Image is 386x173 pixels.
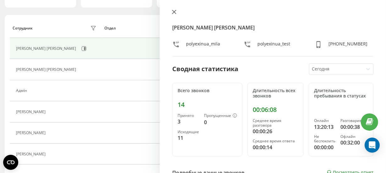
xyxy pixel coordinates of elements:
[257,41,290,50] div: polyexinua_test
[178,113,199,118] div: Принято
[3,155,18,170] button: Open CMP widget
[314,123,335,131] div: 13:20:13
[340,139,368,146] div: 00:32:00
[178,134,199,142] div: 11
[253,128,298,135] div: 00:00:26
[340,123,368,131] div: 00:00:38
[16,88,29,93] div: Адмін
[178,88,237,93] div: Всего звонков
[16,131,47,135] div: [PERSON_NAME]
[16,67,78,72] div: [PERSON_NAME] [PERSON_NAME]
[204,113,237,118] div: Пропущенные
[253,118,298,128] div: Среднее время разговора
[314,88,368,99] div: Длительность пребывания в статусах
[178,118,199,125] div: 3
[328,41,367,50] div: [PHONE_NUMBER]
[253,144,298,151] div: 00:00:14
[16,152,47,156] div: [PERSON_NAME]
[204,118,237,126] div: 0
[178,130,199,134] div: Исходящие
[314,134,335,144] div: Не беспокоить
[340,134,368,139] div: Офлайн
[253,106,298,113] div: 00:06:08
[365,138,380,153] div: Open Intercom Messenger
[16,46,78,51] div: [PERSON_NAME] [PERSON_NAME]
[16,110,47,114] div: [PERSON_NAME]
[314,144,335,151] div: 00:00:00
[253,88,298,99] div: Длительность всех звонков
[314,118,335,123] div: Онлайн
[104,26,116,30] div: Отдел
[253,139,298,143] div: Среднее время ответа
[340,118,368,123] div: Разговаривает
[172,24,373,31] h4: [PERSON_NAME] [PERSON_NAME]
[186,41,220,50] div: polyexinua_mila
[172,64,238,74] div: Сводная статистика
[13,26,33,30] div: Сотрудник
[178,101,237,108] div: 14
